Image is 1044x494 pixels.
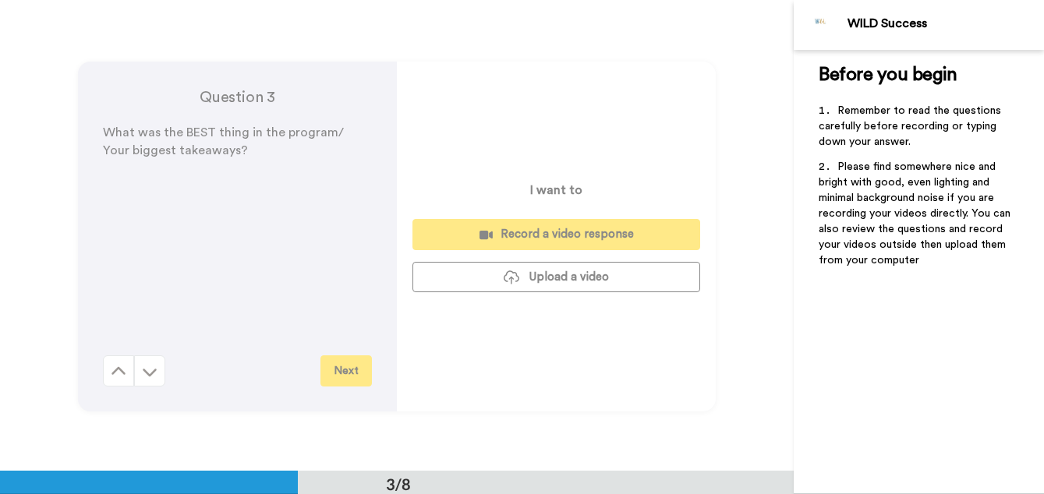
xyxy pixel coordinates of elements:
[320,355,372,386] button: Next
[848,16,1043,31] div: WILD Success
[802,6,840,44] img: Profile Image
[819,161,1014,266] span: Please find somewhere nice and bright with good, even lighting and minimal background noise if yo...
[412,262,700,292] button: Upload a video
[103,86,372,108] h4: Question 3
[530,181,582,199] p: I want to
[412,219,700,249] button: Record a video response
[425,226,688,242] div: Record a video response
[103,126,347,157] span: What was the BEST thing in the program/ Your biggest takeaways?
[819,65,957,84] span: Before you begin
[819,105,1004,147] span: Remember to read the questions carefully before recording or typing down your answer.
